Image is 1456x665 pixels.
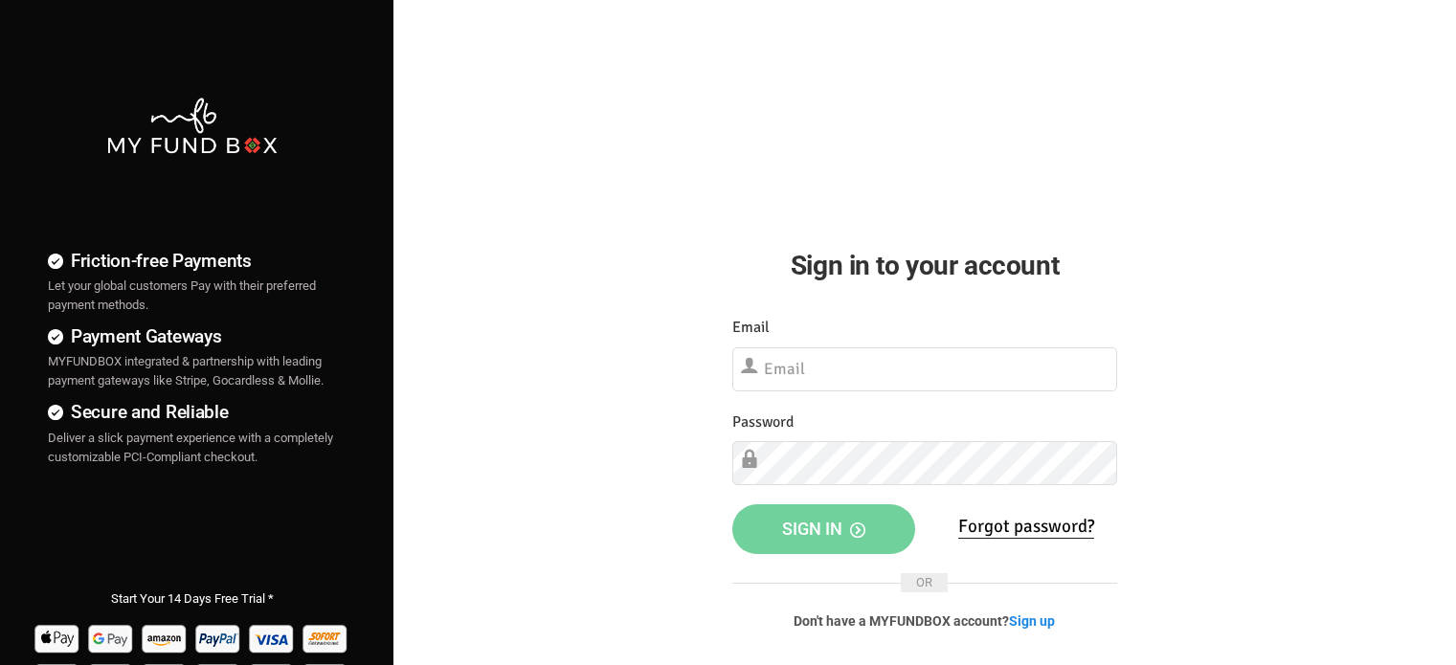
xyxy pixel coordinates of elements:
img: Sofort Pay [301,618,351,657]
img: Paypal [193,618,244,657]
span: OR [901,573,948,592]
label: Email [732,316,770,340]
p: Don't have a MYFUNDBOX account? [732,611,1117,631]
input: Email [732,347,1117,391]
img: Amazon [140,618,190,657]
h4: Payment Gateways [48,322,336,350]
img: mfbwhite.png [105,96,279,156]
a: Forgot password? [958,515,1094,539]
img: Visa [247,618,298,657]
label: Password [732,410,794,434]
span: Sign in [782,519,865,539]
img: Apple Pay [33,618,83,657]
span: MYFUNDBOX integrated & partnership with leading payment gateways like Stripe, Gocardless & Mollie. [48,354,324,388]
h4: Secure and Reliable [48,398,336,426]
span: Let your global customers Pay with their preferred payment methods. [48,278,316,312]
button: Sign in [732,504,915,554]
h2: Sign in to your account [732,245,1117,286]
img: Google Pay [86,618,137,657]
span: Deliver a slick payment experience with a completely customizable PCI-Compliant checkout. [48,431,333,464]
h4: Friction-free Payments [48,247,336,275]
a: Sign up [1009,613,1055,629]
